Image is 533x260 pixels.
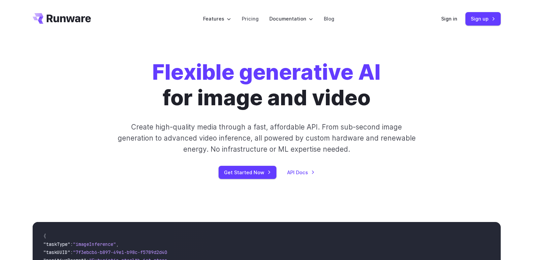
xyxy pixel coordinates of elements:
a: Get Started Now [219,166,276,179]
a: Sign up [465,12,501,25]
strong: Flexible generative AI [152,59,381,85]
h1: for image and video [152,59,381,111]
span: "taskType" [43,241,70,247]
a: Go to / [33,13,91,24]
span: , [116,241,119,247]
a: Blog [324,15,334,23]
span: { [43,233,46,239]
label: Features [203,15,231,23]
span: "imageInference" [73,241,116,247]
span: "taskUUID" [43,249,70,255]
span: "7f3ebcb6-b897-49e1-b98c-f5789d2d40d7" [73,249,175,255]
a: Sign in [441,15,457,23]
label: Documentation [269,15,313,23]
p: Create high-quality media through a fast, affordable API. From sub-second image generation to adv... [117,121,416,155]
span: : [70,249,73,255]
a: API Docs [287,169,315,176]
span: : [70,241,73,247]
a: Pricing [242,15,259,23]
